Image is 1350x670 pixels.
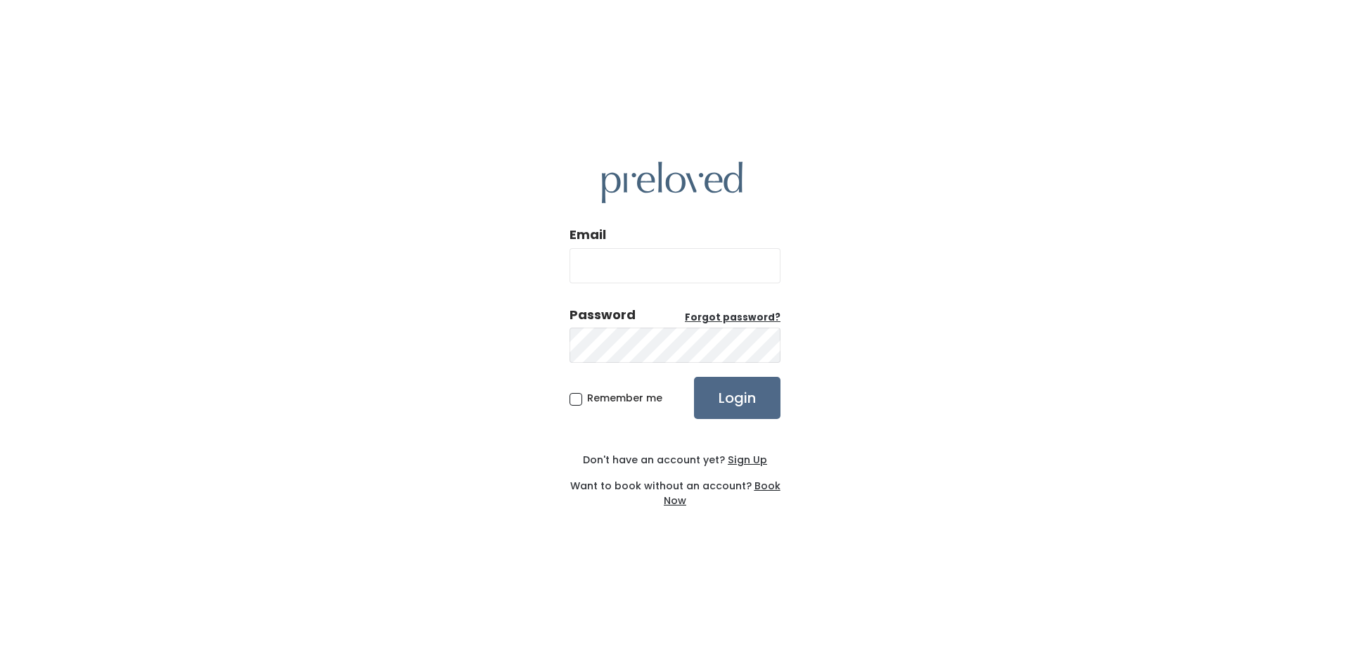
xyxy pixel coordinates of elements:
div: Want to book without an account? [570,468,780,508]
label: Email [570,226,606,244]
a: Sign Up [725,453,767,467]
u: Sign Up [728,453,767,467]
div: Don't have an account yet? [570,453,780,468]
a: Forgot password? [685,311,780,325]
span: Remember me [587,391,662,405]
a: Book Now [664,479,780,508]
div: Password [570,306,636,324]
u: Forgot password? [685,311,780,324]
img: preloved logo [602,162,742,203]
input: Login [694,377,780,419]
